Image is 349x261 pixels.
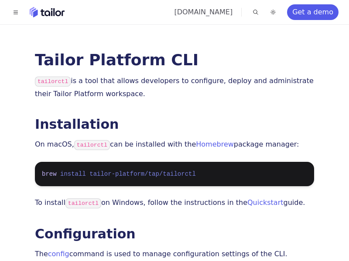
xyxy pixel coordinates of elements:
code: tailorctl [35,77,71,87]
a: [DOMAIN_NAME] [174,8,233,16]
p: On macOS, can be installed with the package manager: [35,138,314,151]
h1: Tailor Platform CLI [35,52,314,68]
code: tailorctl [74,140,110,150]
p: The command is used to manage configuration settings of the CLI. [35,248,314,260]
p: To install on Windows, follow the instructions in the guide. [35,197,314,210]
a: Get a demo [287,4,339,20]
p: is a tool that allows developers to configure, deploy and administrate their Tailor Platform work... [35,75,314,100]
span: tailor-platform/tap/tailorctl [89,171,196,177]
code: tailorctl [65,198,101,208]
a: Installation [35,117,119,132]
a: Homebrew [196,140,234,148]
a: config [48,250,69,258]
button: Find something... [250,7,261,17]
button: Toggle dark mode [268,7,278,17]
a: Configuration [35,226,136,241]
a: Home [30,7,65,17]
button: Toggle navigation [10,7,21,17]
span: install [60,171,86,177]
span: brew [42,171,57,177]
a: Quickstart [247,198,284,207]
